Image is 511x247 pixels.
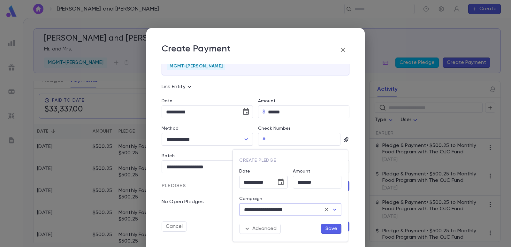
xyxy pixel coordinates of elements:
button: Open [330,205,339,214]
button: Clear [322,205,331,214]
label: Amount [293,169,310,174]
button: Advanced [239,224,281,234]
button: Save [321,224,341,234]
label: Date [239,169,288,174]
label: Campaign [239,196,262,201]
button: Choose date, selected date is Sep 1, 2025 [274,176,287,189]
span: Create Pledge [239,158,276,163]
